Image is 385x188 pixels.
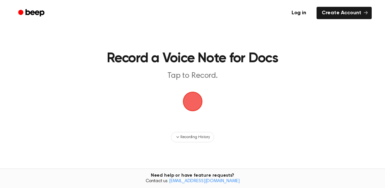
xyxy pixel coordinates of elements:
img: Beep Logo [183,92,202,111]
h1: Record a Voice Note for Docs [70,52,315,65]
span: Recording History [180,134,210,140]
a: [EMAIL_ADDRESS][DOMAIN_NAME] [169,179,240,183]
span: Contact us [4,179,381,184]
a: Log in [285,6,313,20]
a: Create Account [317,7,372,19]
button: Recording History [171,132,214,142]
p: Tap to Record. [70,71,315,81]
a: Beep [14,7,50,19]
